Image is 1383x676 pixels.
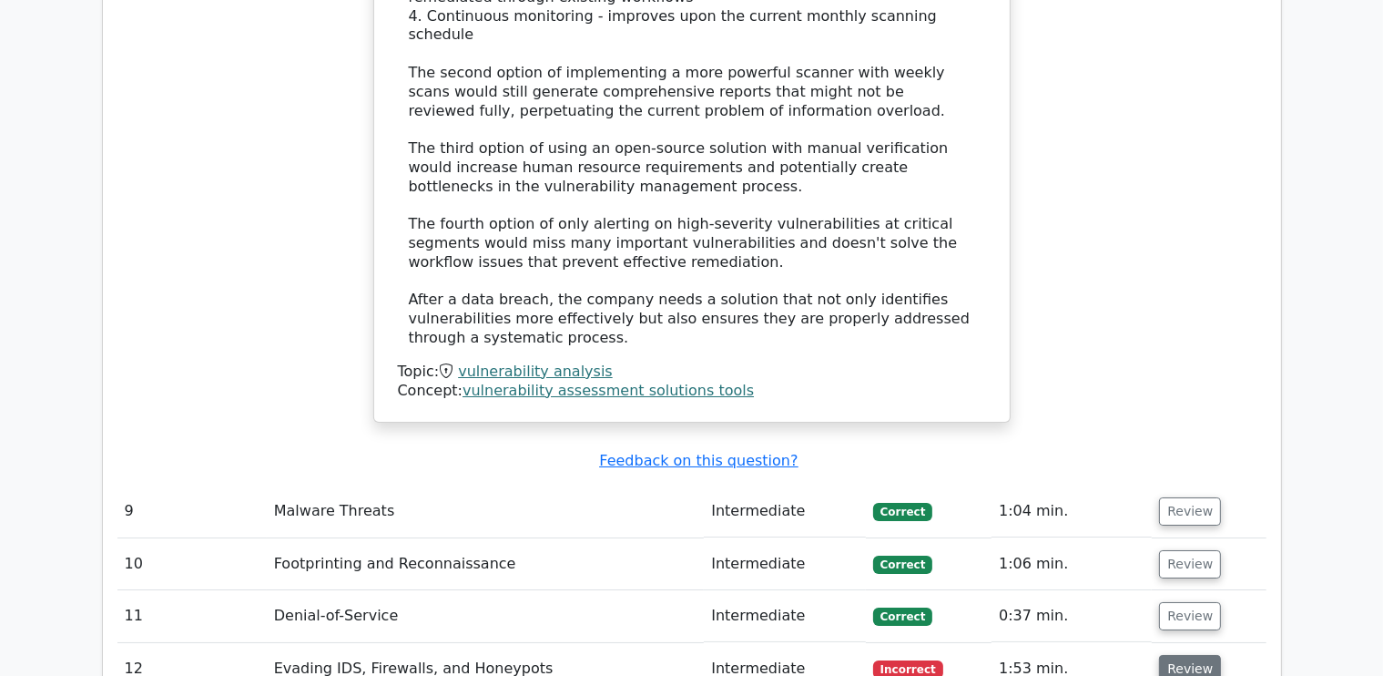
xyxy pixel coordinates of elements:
td: 11 [117,590,267,642]
span: Correct [873,556,932,574]
div: Concept: [398,382,986,401]
td: 10 [117,538,267,590]
td: 1:04 min. [991,486,1152,538]
td: 1:06 min. [991,538,1152,590]
button: Review [1159,497,1221,526]
td: 0:37 min. [991,590,1152,642]
td: Intermediate [704,486,866,538]
td: Intermediate [704,538,866,590]
td: Footprinting and Reconnaissance [267,538,705,590]
a: Feedback on this question? [599,452,798,469]
a: vulnerability assessment solutions tools [463,382,754,399]
span: Correct [873,503,932,521]
a: vulnerability analysis [458,363,613,380]
td: Denial-of-Service [267,590,705,642]
td: 9 [117,486,267,538]
td: Malware Threats [267,486,705,538]
div: Topic: [398,363,986,382]
button: Review [1159,602,1221,630]
td: Intermediate [704,590,866,642]
button: Review [1159,550,1221,579]
span: Correct [873,608,932,626]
